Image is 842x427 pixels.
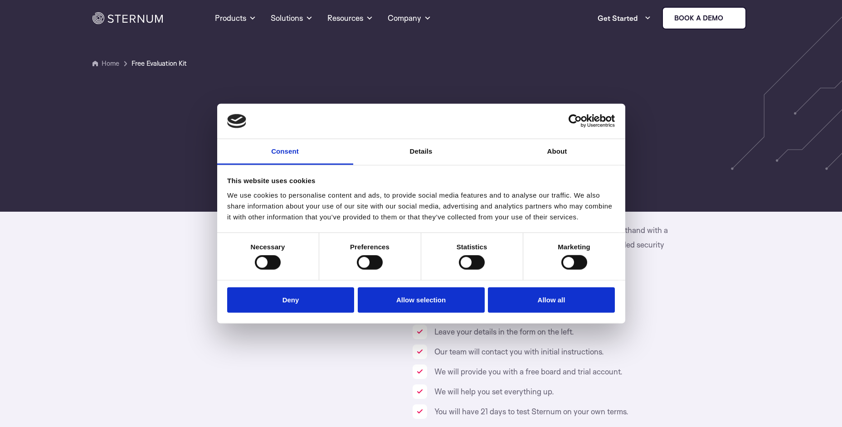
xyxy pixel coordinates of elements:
[102,59,119,68] a: Home
[413,364,750,379] li: We will provide you with a free board and trial account.
[217,139,353,165] a: Consent
[727,15,734,22] img: sternum iot
[327,2,373,34] a: Resources
[227,114,246,128] img: logo
[413,345,750,359] li: Our team will contact you with initial instructions.
[488,287,615,313] button: Allow all
[131,58,187,69] span: Free Evaluation Kit
[413,384,750,399] li: We will help you set everything up.
[271,2,313,34] a: Solutions
[353,139,489,165] a: Details
[227,175,615,186] div: This website uses cookies
[535,114,615,128] a: Usercentrics Cookiebot - opens in a new window
[413,325,750,339] li: Leave your details in the form on the left.
[558,243,590,251] strong: Marketing
[350,243,389,251] strong: Preferences
[227,190,615,223] div: We use cookies to personalise content and ads, to provide social media features and to analyse ou...
[251,243,285,251] strong: Necessary
[227,287,354,313] button: Deny
[388,2,431,34] a: Company
[662,7,746,29] a: Book a demo
[598,9,651,27] a: Get Started
[358,287,485,313] button: Allow selection
[489,139,625,165] a: About
[457,243,487,251] strong: Statistics
[215,2,256,34] a: Products
[413,404,750,419] li: You will have 21 days to test Sternum on your own terms.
